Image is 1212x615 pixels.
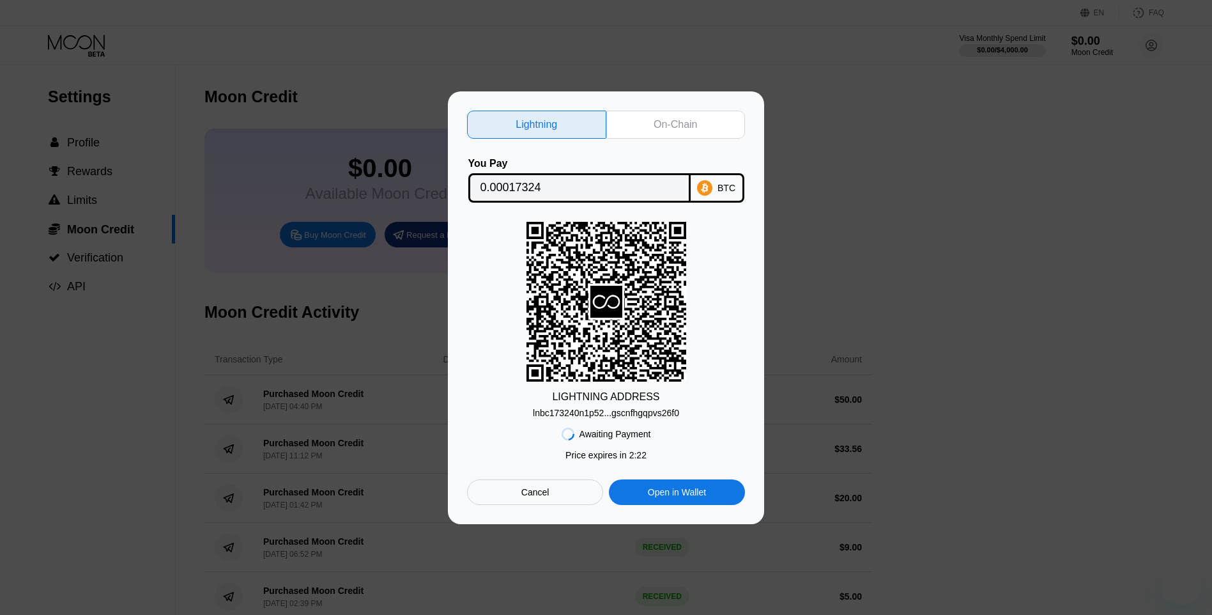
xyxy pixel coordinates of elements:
[467,158,745,203] div: You PayBTC
[552,391,659,403] div: LIGHTNING ADDRESS
[654,118,697,131] div: On-Chain
[516,118,557,131] div: Lightning
[468,158,691,169] div: You Pay
[606,111,746,139] div: On-Chain
[467,479,603,505] div: Cancel
[533,403,679,418] div: lnbc173240n1p52...gscnfhgqpvs26f0
[1161,564,1202,605] iframe: Button to launch messaging window
[609,479,745,505] div: Open in Wallet
[648,487,706,498] div: Open in Wallet
[533,408,679,418] div: lnbc173240n1p52...gscnfhgqpvs26f0
[579,429,651,439] div: Awaiting Payment
[629,450,647,460] span: 2 : 22
[717,183,735,193] div: BTC
[565,450,647,460] div: Price expires in
[467,111,606,139] div: Lightning
[521,487,549,498] div: Cancel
